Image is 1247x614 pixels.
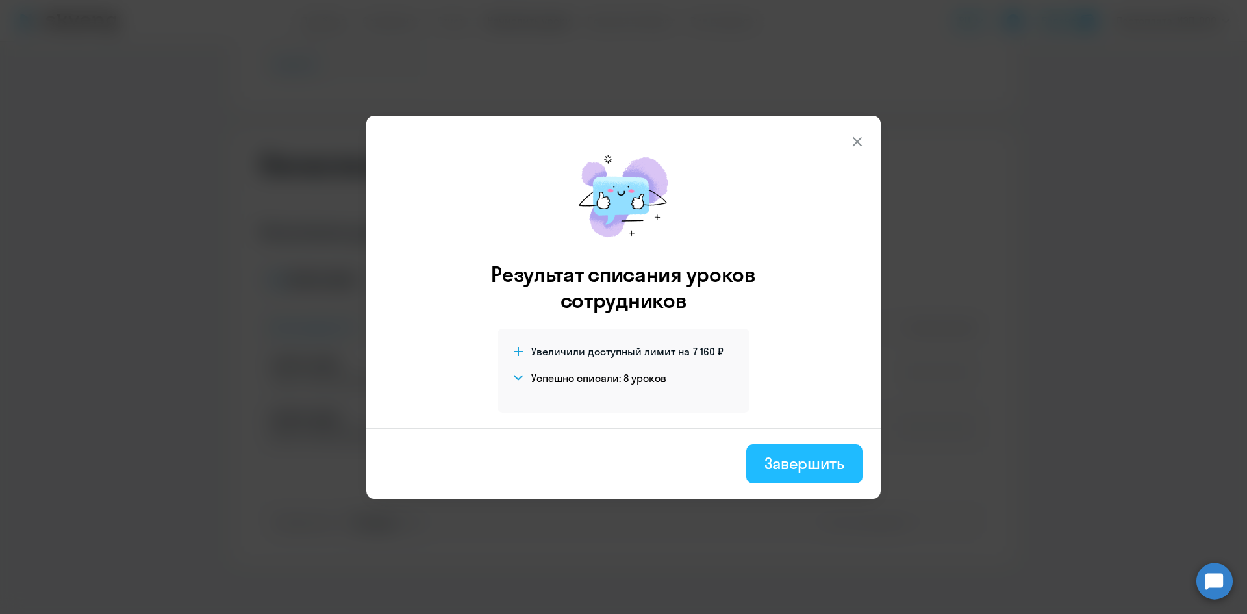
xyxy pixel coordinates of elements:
[693,344,724,359] span: 7 160 ₽
[473,261,774,313] h3: Результат списания уроков сотрудников
[531,371,666,385] h4: Успешно списали: 8 уроков
[764,453,844,474] div: Завершить
[746,444,863,483] button: Завершить
[565,142,682,251] img: mirage-message.png
[531,344,690,359] span: Увеличили доступный лимит на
